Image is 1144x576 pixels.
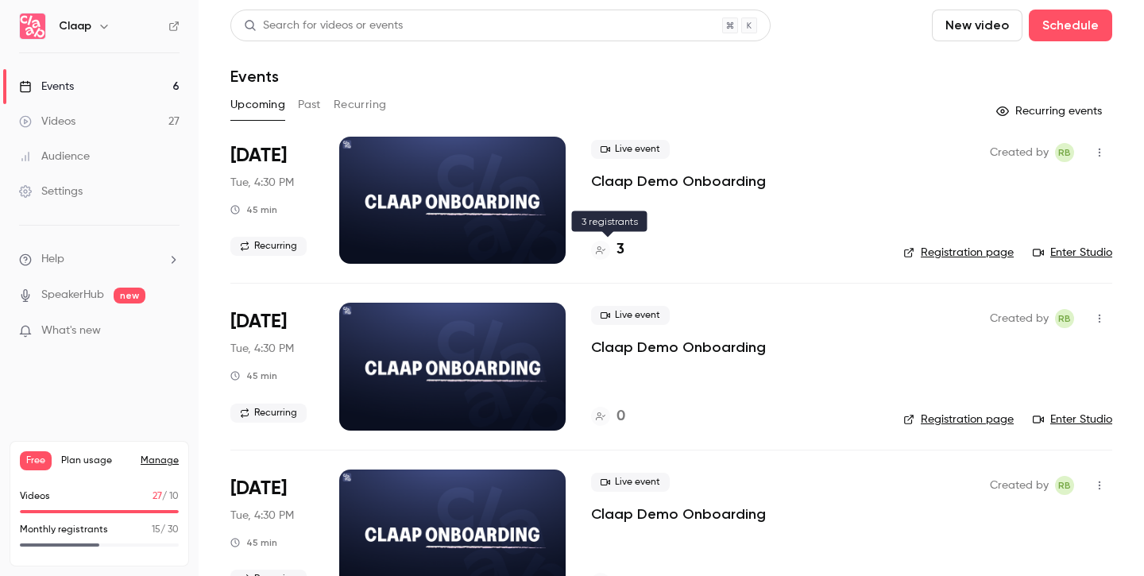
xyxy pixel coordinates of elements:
a: Claap Demo Onboarding [591,172,766,191]
button: Recurring events [989,99,1112,124]
span: Recurring [230,237,307,256]
h1: Events [230,67,279,86]
span: [DATE] [230,476,287,501]
div: Audience [19,149,90,164]
div: 45 min [230,536,277,549]
div: 45 min [230,369,277,382]
span: 15 [152,525,160,535]
span: Tue, 4:30 PM [230,508,294,524]
p: / 10 [153,489,179,504]
span: Free [20,451,52,470]
div: Videos [19,114,75,130]
span: Help [41,251,64,268]
p: / 30 [152,523,179,537]
span: Created by [990,476,1049,495]
span: What's new [41,323,101,339]
p: Videos [20,489,50,504]
a: SpeakerHub [41,287,104,303]
span: new [114,288,145,303]
a: Claap Demo Onboarding [591,338,766,357]
span: RB [1058,143,1071,162]
span: Created by [990,309,1049,328]
span: [DATE] [230,143,287,168]
span: 27 [153,492,162,501]
span: Live event [591,473,670,492]
button: New video [932,10,1022,41]
h4: 0 [616,406,625,427]
div: Events [19,79,74,95]
span: Created by [990,143,1049,162]
button: Recurring [334,92,387,118]
a: Registration page [903,245,1014,261]
img: Claap [20,14,45,39]
span: Live event [591,306,670,325]
a: Registration page [903,412,1014,427]
span: Live event [591,140,670,159]
div: Search for videos or events [244,17,403,34]
a: 3 [591,239,624,261]
button: Schedule [1029,10,1112,41]
div: Oct 21 Tue, 5:30 PM (Europe/Paris) [230,303,314,430]
span: Robin Bonduelle [1055,309,1074,328]
span: Recurring [230,404,307,423]
span: [DATE] [230,309,287,334]
p: Monthly registrants [20,523,108,537]
span: RB [1058,476,1071,495]
h4: 3 [616,239,624,261]
div: Oct 14 Tue, 5:30 PM (Europe/Paris) [230,137,314,264]
li: help-dropdown-opener [19,251,180,268]
span: RB [1058,309,1071,328]
button: Past [298,92,321,118]
span: Tue, 4:30 PM [230,175,294,191]
h6: Claap [59,18,91,34]
div: Settings [19,184,83,199]
span: Robin Bonduelle [1055,143,1074,162]
a: Enter Studio [1033,412,1112,427]
span: Plan usage [61,454,131,467]
span: Robin Bonduelle [1055,476,1074,495]
button: Upcoming [230,92,285,118]
div: 45 min [230,203,277,216]
a: Claap Demo Onboarding [591,504,766,524]
a: 0 [591,406,625,427]
span: Tue, 4:30 PM [230,341,294,357]
a: Enter Studio [1033,245,1112,261]
a: Manage [141,454,179,467]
